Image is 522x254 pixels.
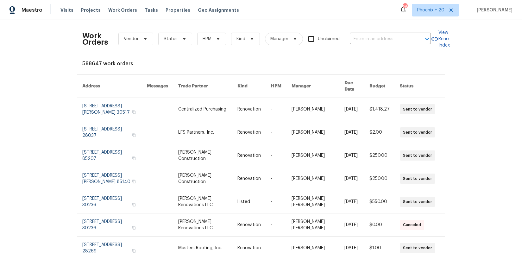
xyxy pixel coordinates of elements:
[474,7,513,13] span: [PERSON_NAME]
[124,36,139,42] span: Vendor
[286,190,340,213] td: [PERSON_NAME] [PERSON_NAME]
[350,34,413,44] input: Enter in an address
[82,33,108,45] h2: Work Orders
[164,36,178,42] span: Status
[266,167,286,190] td: -
[403,4,407,10] div: 262
[318,36,340,42] span: Unclaimed
[173,75,232,98] th: Trade Partner
[232,144,266,167] td: Renovation
[266,144,286,167] td: -
[431,29,450,48] a: View Reno Index
[131,179,137,184] button: Copy Address
[266,213,286,237] td: -
[203,36,211,42] span: HPM
[266,121,286,144] td: -
[286,121,340,144] td: [PERSON_NAME]
[232,98,266,121] td: Renovation
[266,75,286,98] th: HPM
[198,7,239,13] span: Geo Assignments
[286,98,340,121] td: [PERSON_NAME]
[266,190,286,213] td: -
[131,132,137,138] button: Copy Address
[145,8,158,12] span: Tasks
[131,156,137,161] button: Copy Address
[417,7,444,13] span: Phoenix + 20
[173,190,232,213] td: [PERSON_NAME] Renovations LLC
[286,213,340,237] td: [PERSON_NAME] [PERSON_NAME]
[423,35,431,43] button: Open
[232,167,266,190] td: Renovation
[131,225,137,231] button: Copy Address
[142,75,173,98] th: Messages
[339,75,364,98] th: Due Date
[60,7,73,13] span: Visits
[232,213,266,237] td: Renovation
[266,98,286,121] td: -
[81,7,101,13] span: Projects
[173,213,232,237] td: [PERSON_NAME] Renovations LLC
[364,75,395,98] th: Budget
[286,144,340,167] td: [PERSON_NAME]
[82,60,440,67] div: 588647 work orders
[232,75,266,98] th: Kind
[131,248,137,254] button: Copy Address
[166,7,190,13] span: Properties
[395,75,445,98] th: Status
[236,36,245,42] span: Kind
[173,167,232,190] td: [PERSON_NAME] Construction
[173,98,232,121] td: Centralized Purchasing
[131,202,137,207] button: Copy Address
[232,121,266,144] td: Renovation
[131,109,137,115] button: Copy Address
[270,36,288,42] span: Manager
[22,7,42,13] span: Maestro
[232,190,266,213] td: Listed
[77,75,142,98] th: Address
[173,144,232,167] td: [PERSON_NAME] Construction
[108,7,137,13] span: Work Orders
[286,167,340,190] td: [PERSON_NAME]
[286,75,340,98] th: Manager
[173,121,232,144] td: LFS Partners, Inc.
